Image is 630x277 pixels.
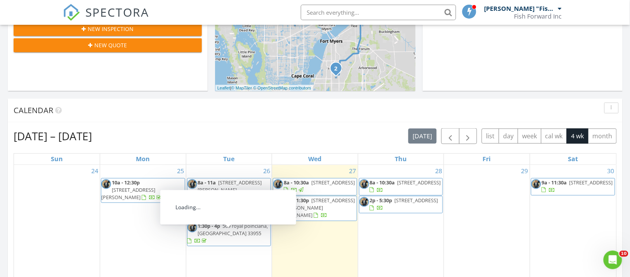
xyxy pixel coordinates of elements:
[14,38,202,52] button: New Quote
[262,165,272,177] a: Go to August 26, 2025
[198,179,216,186] span: 8a - 11a
[370,179,441,194] a: 8a - 10:30a [STREET_ADDRESS]
[484,5,556,12] div: [PERSON_NAME] "Fish" [PERSON_NAME]
[520,165,530,177] a: Go to August 29, 2025
[273,197,355,219] span: [STREET_ADDRESS][PERSON_NAME][PERSON_NAME]
[187,179,197,189] img: img_6439.jpeg
[566,154,580,165] a: Saturday
[531,178,615,196] a: 9a - 11:30a [STREET_ADDRESS]
[370,197,392,204] span: 2p - 5:30p
[541,129,568,144] button: cal wk
[307,154,323,165] a: Wednesday
[187,203,271,221] a: 8:30a - 10:45a [STREET_ADDRESS]
[336,68,341,73] div: 2360 Ephraim Ave, Fort Myers, FL 33907
[63,10,149,27] a: SPECTORA
[187,178,271,203] a: 8a - 11a [STREET_ADDRESS][PERSON_NAME][PERSON_NAME]
[514,12,562,20] div: Fish Forward Inc
[518,129,541,144] button: week
[284,179,309,186] span: 8a - 10:30a
[90,165,100,177] a: Go to August 24, 2025
[408,129,437,144] button: [DATE]
[273,197,283,207] img: img_6439.jpeg
[63,4,80,21] img: The Best Home Inspection Software - Spectora
[311,179,355,186] span: [STREET_ADDRESS]
[273,196,357,221] a: 11a - 1:30p [STREET_ADDRESS][PERSON_NAME][PERSON_NAME]
[359,197,369,207] img: img_6439.jpeg
[222,154,236,165] a: Tuesday
[101,179,111,189] img: img_6439.jpeg
[441,128,460,144] button: Previous
[187,179,262,201] a: 8a - 11a [STREET_ADDRESS][PERSON_NAME][PERSON_NAME]
[273,179,283,189] img: img_6439.jpeg
[359,196,443,213] a: 2p - 5:30p [STREET_ADDRESS]
[95,41,127,49] span: New Quote
[187,223,268,244] a: 1:30p - 4p 569 royal poinciana, [GEOGRAPHIC_DATA] 33955
[101,187,155,201] span: [STREET_ADDRESS][PERSON_NAME]
[14,128,92,144] h2: [DATE] – [DATE]
[176,165,186,177] a: Go to August 25, 2025
[542,179,567,186] span: 9a - 11:30a
[273,178,357,196] a: 8a - 10:30a [STREET_ADDRESS]
[101,179,163,201] a: 10a - 12:30p [STREET_ADDRESS][PERSON_NAME]
[482,129,499,144] button: list
[273,197,355,219] a: 11a - 1:30p [STREET_ADDRESS][PERSON_NAME][PERSON_NAME]
[481,154,493,165] a: Friday
[187,223,197,232] img: img_6439.jpeg
[231,86,252,90] a: © MapTiler
[14,22,202,36] button: New Inspection
[606,165,616,177] a: Go to August 30, 2025
[394,154,409,165] a: Thursday
[335,66,338,72] i: 2
[284,197,309,204] span: 11a - 1:30p
[397,179,441,186] span: [STREET_ADDRESS]
[588,129,617,144] button: month
[459,128,477,144] button: Next
[370,197,438,212] a: 2p - 5:30p [STREET_ADDRESS]
[49,154,64,165] a: Sunday
[217,86,230,90] a: Leaflet
[187,222,271,247] a: 1:30p - 4p 569 royal poinciana, [GEOGRAPHIC_DATA] 33955
[198,223,268,237] span: 569 royal poinciana, [GEOGRAPHIC_DATA] 33955
[531,179,541,189] img: img_6439.jpeg
[198,212,241,219] span: [STREET_ADDRESS]
[112,179,140,186] span: 10a - 12:30p
[85,4,149,20] span: SPECTORA
[198,205,230,212] span: 8:30a - 10:45a
[359,179,369,189] img: img_6439.jpeg
[14,105,53,115] span: Calendar
[434,165,444,177] a: Go to August 28, 2025
[88,25,134,33] span: New Inspection
[253,86,311,90] a: © OpenStreetMap contributors
[187,205,197,214] img: img_6439.jpeg
[604,251,622,269] iframe: Intercom live chat
[359,178,443,196] a: 8a - 10:30a [STREET_ADDRESS]
[198,223,220,230] span: 1:30p - 4p
[395,197,438,204] span: [STREET_ADDRESS]
[370,179,395,186] span: 8a - 10:30a
[187,179,262,201] span: [STREET_ADDRESS][PERSON_NAME][PERSON_NAME]
[101,178,185,203] a: 10a - 12:30p [STREET_ADDRESS][PERSON_NAME]
[301,5,456,20] input: Search everything...
[198,205,264,219] a: 8:30a - 10:45a [STREET_ADDRESS]
[567,129,588,144] button: 4 wk
[620,251,628,257] span: 10
[569,179,613,186] span: [STREET_ADDRESS]
[499,129,518,144] button: day
[215,85,313,91] div: |
[348,165,358,177] a: Go to August 27, 2025
[542,179,613,194] a: 9a - 11:30a [STREET_ADDRESS]
[134,154,151,165] a: Monday
[284,179,355,194] a: 8a - 10:30a [STREET_ADDRESS]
